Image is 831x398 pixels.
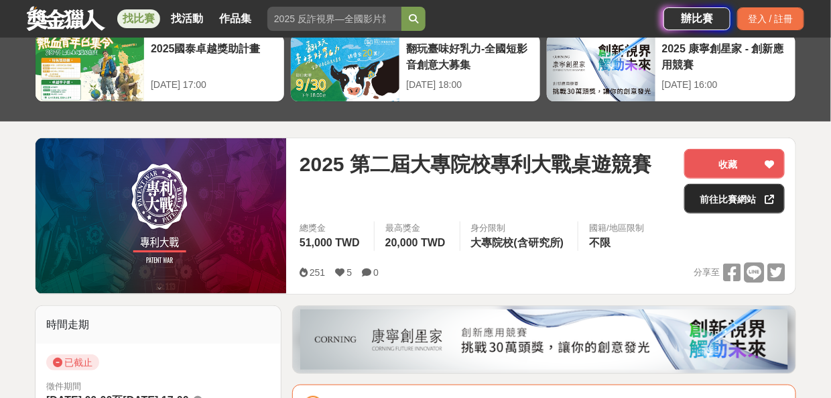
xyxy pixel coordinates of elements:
a: 辦比賽 [663,7,730,30]
div: 翻玩臺味好乳力-全國短影音創意大募集 [406,41,533,71]
span: 20,000 TWD [385,237,446,248]
input: 2025 反詐視界—全國影片競賽 [267,7,401,31]
a: 前往比賽網站 [684,184,785,213]
span: 已截止 [46,354,99,370]
div: 國籍/地區限制 [589,221,644,235]
div: [DATE] 16:00 [662,78,789,92]
div: 時間走期 [36,306,281,344]
div: 2025國泰卓越獎助計畫 [151,41,277,71]
span: 2025 第二屆大專院校專利大戰桌遊競賽 [300,149,651,179]
img: be6ed63e-7b41-4cb8-917a-a53bd949b1b4.png [300,309,788,370]
a: 2025國泰卓越獎助計畫[DATE] 17:00 [35,34,285,102]
span: 大專院校(含研究所) [471,237,564,248]
div: 登入 / 註冊 [737,7,804,30]
img: Cover Image [36,138,286,293]
span: 251 [310,267,325,278]
a: 找活動 [166,9,208,28]
a: 作品集 [214,9,257,28]
a: 2025 康寧創星家 - 創新應用競賽[DATE] 16:00 [546,34,796,102]
div: 身分限制 [471,221,568,235]
span: 0 [373,267,379,278]
span: 分享至 [694,262,720,283]
div: [DATE] 18:00 [406,78,533,92]
div: 2025 康寧創星家 - 創新應用競賽 [662,41,789,71]
button: 收藏 [684,149,785,179]
span: 最高獎金 [385,221,449,235]
span: 51,000 TWD [300,237,360,248]
a: 翻玩臺味好乳力-全國短影音創意大募集[DATE] 18:00 [290,34,540,102]
span: 5 [346,267,352,278]
span: 徵件期間 [46,381,81,391]
div: [DATE] 17:00 [151,78,277,92]
span: 總獎金 [300,221,363,235]
a: 找比賽 [117,9,160,28]
span: 不限 [589,237,611,248]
